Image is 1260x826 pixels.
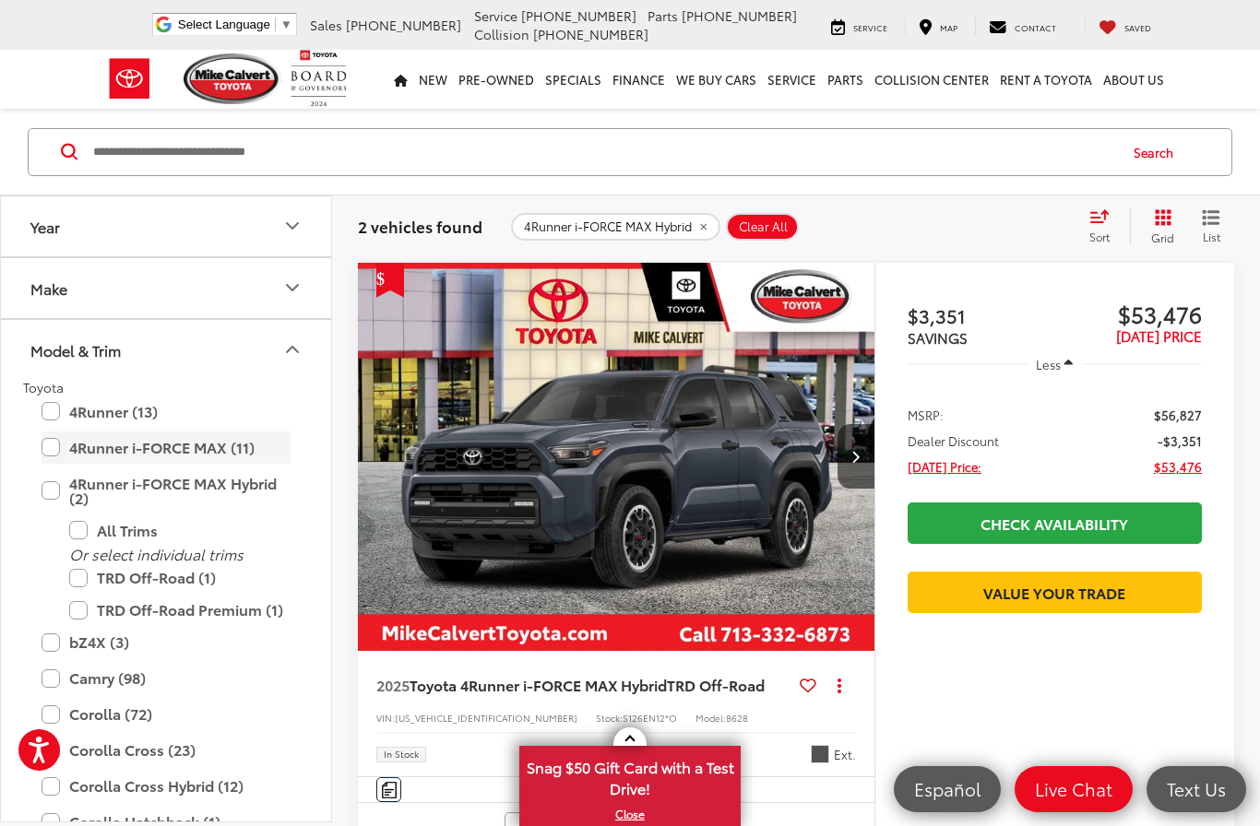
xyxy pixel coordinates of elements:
[824,669,856,702] button: Actions
[410,674,667,695] span: Toyota 4Runner i-FORCE MAX Hybrid
[940,21,957,33] span: Map
[474,25,529,43] span: Collision
[834,746,856,763] span: Ext.
[30,279,67,297] div: Make
[1202,229,1220,244] span: List
[994,50,1098,109] a: Rent a Toyota
[908,572,1202,613] a: Value Your Trade
[69,561,291,594] label: TRD Off-Road (1)
[42,431,291,464] label: 4Runner i-FORCE MAX (11)
[1158,777,1235,800] span: Text Us
[817,17,901,35] a: Service
[682,6,797,25] span: [PHONE_NUMBER]
[357,263,876,651] a: 2025 Toyota 4Runner i-FORCE MAX Hybrid TRD Off-Road2025 Toyota 4Runner i-FORCE MAX Hybrid TRD Off...
[376,675,792,695] a: 2025Toyota 4Runner i-FORCE MAX HybridTRD Off-Road
[30,341,121,359] div: Model & Trim
[667,674,765,695] span: TRD Off-Road
[382,782,397,797] img: Comments
[1188,208,1234,245] button: List View
[42,626,291,658] label: bZ4X (3)
[1154,406,1202,424] span: $56,827
[1124,21,1151,33] span: Saved
[596,711,623,725] span: Stock:
[1015,766,1133,812] a: Live Chat
[1116,129,1200,175] button: Search
[1151,230,1174,245] span: Grid
[908,406,944,424] span: MSRP:
[69,543,244,564] i: Or select individual trims
[1054,300,1202,327] span: $53,476
[908,327,968,348] span: SAVINGS
[95,49,164,109] img: Toyota
[671,50,762,109] a: WE BUY CARS
[281,338,303,360] div: Model & Trim
[1036,356,1061,372] span: Less
[1,196,333,256] button: YearYear
[395,711,577,725] span: [US_VEHICLE_IDENTIFICATION_NUMBER]
[811,745,829,763] span: Underground
[69,594,291,626] label: TRD Off-Road Premium (1)
[453,50,540,109] a: Pre-Owned
[908,502,1202,544] a: Check Availability
[838,424,874,489] button: Next image
[1098,50,1170,109] a: About Us
[838,678,841,692] span: dropdown dots
[908,431,999,450] span: Dealer Discount
[908,301,1055,329] span: $3,351
[540,50,607,109] a: Specials
[1147,766,1246,812] a: Text Us
[42,770,291,802] label: Corolla Cross Hybrid (12)
[1015,21,1056,33] span: Contact
[1089,229,1110,244] span: Sort
[762,50,822,109] a: Service
[69,514,291,547] label: All Trims
[511,213,720,241] button: remove 4Runner%20i-FORCE%20MAX%20Hybrid
[42,734,291,766] label: Corolla Cross (23)
[905,17,971,35] a: Map
[533,25,648,43] span: [PHONE_NUMBER]
[1130,208,1188,245] button: Grid View
[376,263,404,298] span: Get Price Drop Alert
[310,16,342,34] span: Sales
[178,18,270,31] span: Select Language
[413,50,453,109] a: New
[739,219,788,234] span: Clear All
[42,395,291,428] label: 4Runner (13)
[280,18,292,31] span: ▼
[869,50,994,109] a: Collision Center
[357,263,876,651] div: 2025 Toyota 4Runner i-FORCE MAX Hybrid TRD Off-Road 0
[30,218,60,235] div: Year
[281,215,303,237] div: Year
[623,711,677,725] span: S126EN12*O
[726,213,799,241] button: Clear All
[384,749,419,759] span: In Stock
[894,766,1001,812] a: Español
[357,263,876,652] img: 2025 Toyota 4Runner i-FORCE MAX Hybrid TRD Off-Road
[178,18,292,31] a: Select Language​
[376,711,395,725] span: VIN:
[42,662,291,694] label: Camry (98)
[695,711,726,725] span: Model:
[346,16,461,34] span: [PHONE_NUMBER]
[521,6,636,25] span: [PHONE_NUMBER]
[1116,325,1202,346] span: [DATE] PRICE
[853,21,887,33] span: Service
[905,777,990,800] span: Español
[1158,431,1202,450] span: -$3,351
[42,698,291,730] label: Corolla (72)
[524,219,692,234] span: 4Runner i-FORCE MAX Hybrid
[91,130,1116,174] input: Search by Make, Model, or Keyword
[648,6,678,25] span: Parts
[358,215,482,237] span: 2 vehicles found
[1,320,333,380] button: Model & TrimModel & Trim
[726,711,748,725] span: 8628
[1085,17,1165,35] a: My Saved Vehicles
[1028,348,1083,381] button: Less
[822,50,869,109] a: Parts
[1,258,333,318] button: MakeMake
[184,53,281,104] img: Mike Calvert Toyota
[908,457,981,476] span: [DATE] Price:
[1026,777,1122,800] span: Live Chat
[1154,457,1202,476] span: $53,476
